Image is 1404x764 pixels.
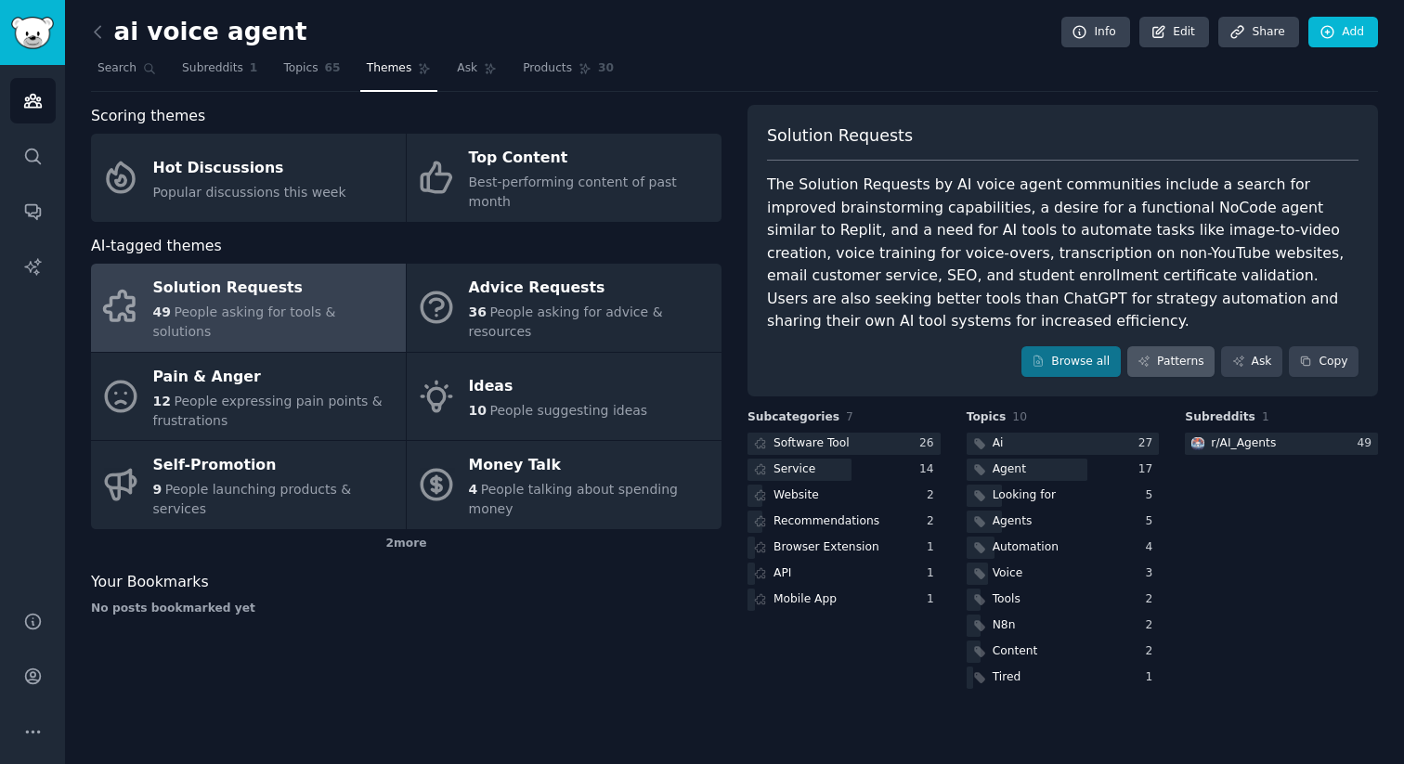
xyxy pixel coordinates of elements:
div: Software Tool [773,435,850,452]
span: People talking about spending money [469,482,678,516]
div: 1 [927,591,941,608]
div: Voice [993,565,1023,582]
a: AI_Agentsr/AI_Agents49 [1185,433,1378,456]
h2: ai voice agent [91,18,307,47]
span: People asking for advice & resources [469,304,663,339]
div: Looking for [993,487,1056,504]
div: Tools [993,591,1020,608]
span: Scoring themes [91,105,205,128]
span: 9 [153,482,162,497]
a: Website2 [747,485,941,508]
a: Advice Requests36People asking for advice & resources [407,264,721,352]
a: Ask [1221,346,1282,378]
span: Subreddits [1185,409,1255,426]
a: Tools2 [967,589,1160,612]
span: Topics [967,409,1007,426]
a: Browse all [1021,346,1121,378]
span: 7 [846,410,853,423]
a: API1 [747,563,941,586]
div: 2 more [91,529,721,559]
a: Pain & Anger12People expressing pain points & frustrations [91,353,406,441]
a: Subreddits1 [175,54,264,92]
div: N8n [993,617,1016,634]
div: 2 [1146,591,1160,608]
span: Your Bookmarks [91,571,209,594]
span: 36 [469,304,487,319]
a: Add [1308,17,1378,48]
a: Tired1 [967,667,1160,690]
span: Search [97,60,136,77]
a: Looking for5 [967,485,1160,508]
div: 14 [919,461,941,478]
span: 1 [1262,410,1269,423]
div: Automation [993,539,1059,556]
a: Search [91,54,162,92]
div: Pain & Anger [153,362,396,392]
div: Service [773,461,815,478]
div: Money Talk [469,451,712,481]
div: API [773,565,791,582]
a: Top ContentBest-performing content of past month [407,134,721,222]
span: People suggesting ideas [489,403,647,418]
a: Agents5 [967,511,1160,534]
a: Share [1218,17,1298,48]
span: Ask [457,60,477,77]
a: Ask [450,54,503,92]
div: 2 [927,487,941,504]
div: Recommendations [773,513,879,530]
div: The Solution Requests by AI voice agent communities include a search for improved brainstorming c... [767,174,1358,333]
a: Automation4 [967,537,1160,560]
span: Products [523,60,572,77]
div: Self-Promotion [153,451,396,481]
div: 1 [927,565,941,582]
div: 1 [927,539,941,556]
a: Patterns [1127,346,1215,378]
span: 65 [325,60,341,77]
div: 27 [1138,435,1160,452]
a: Service14 [747,459,941,482]
div: 2 [927,513,941,530]
span: 4 [469,482,478,497]
div: 2 [1146,617,1160,634]
div: Advice Requests [469,274,712,304]
a: Money Talk4People talking about spending money [407,441,721,529]
a: Browser Extension1 [747,537,941,560]
a: Content2 [967,641,1160,664]
a: Themes [360,54,438,92]
a: Mobile App1 [747,589,941,612]
div: No posts bookmarked yet [91,601,721,617]
div: Agents [993,513,1033,530]
button: Copy [1289,346,1358,378]
span: Solution Requests [767,124,913,148]
span: Subreddits [182,60,243,77]
a: Ideas10People suggesting ideas [407,353,721,441]
a: Hot DiscussionsPopular discussions this week [91,134,406,222]
img: AI_Agents [1191,437,1204,450]
a: Self-Promotion9People launching products & services [91,441,406,529]
div: 26 [919,435,941,452]
a: Products30 [516,54,620,92]
span: People asking for tools & solutions [153,304,336,339]
div: 4 [1146,539,1160,556]
span: 30 [598,60,614,77]
div: Solution Requests [153,274,396,304]
span: 10 [1012,410,1027,423]
a: Software Tool26 [747,433,941,456]
div: Content [993,643,1038,660]
a: Recommendations2 [747,511,941,534]
div: 5 [1146,513,1160,530]
span: 49 [153,304,171,319]
div: 3 [1146,565,1160,582]
a: Topics65 [277,54,346,92]
span: Best-performing content of past month [469,175,677,209]
span: People expressing pain points & frustrations [153,394,383,428]
div: Ai [993,435,1004,452]
div: 49 [1357,435,1378,452]
span: People launching products & services [153,482,352,516]
div: Hot Discussions [153,153,346,183]
a: Solution Requests49People asking for tools & solutions [91,264,406,352]
div: Tired [993,669,1021,686]
div: Website [773,487,819,504]
span: 12 [153,394,171,408]
div: 1 [1146,669,1160,686]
